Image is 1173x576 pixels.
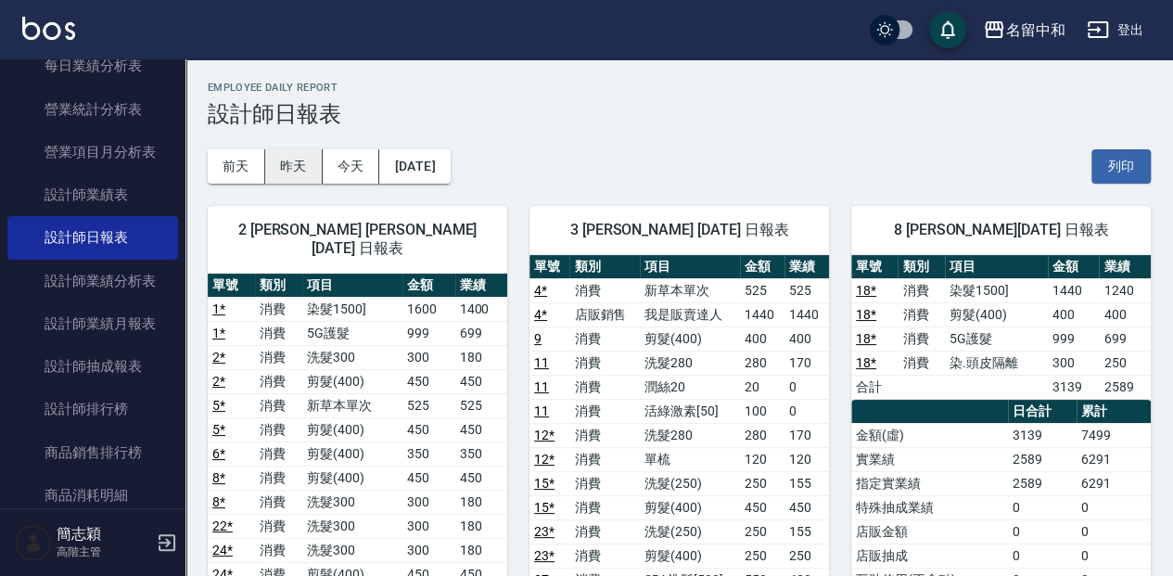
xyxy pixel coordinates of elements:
td: 250 [740,544,784,568]
td: 180 [455,538,508,562]
a: 商品消耗明細 [7,474,178,517]
td: 0 [784,399,829,423]
td: 店販銷售 [569,302,639,326]
button: 登出 [1079,13,1151,47]
a: 11 [534,379,549,394]
td: 250 [784,544,829,568]
td: 潤絲20 [640,375,740,399]
td: 3139 [1008,423,1077,447]
td: 0 [1077,544,1151,568]
td: 170 [784,351,829,375]
td: 7499 [1077,423,1151,447]
td: 1400 [455,297,508,321]
td: 2589 [1008,471,1077,495]
span: 3 [PERSON_NAME] [DATE] 日報表 [552,221,807,239]
td: 1440 [740,302,784,326]
td: 280 [740,423,784,447]
td: 活綠激素[50] [640,399,740,423]
td: 消費 [255,442,302,466]
h5: 簡志穎 [57,525,151,544]
td: 699 [455,321,508,345]
td: 染.頭皮隔離 [945,351,1048,375]
th: 單號 [208,274,255,298]
td: 消費 [569,519,639,544]
th: 類別 [898,255,944,279]
td: 155 [784,519,829,544]
span: 2 [PERSON_NAME] [PERSON_NAME][DATE] 日報表 [230,221,485,258]
td: 消費 [255,538,302,562]
th: 業績 [784,255,829,279]
td: 350 [402,442,454,466]
td: 染髮1500] [302,297,402,321]
td: 消費 [569,375,639,399]
td: 2589 [1008,447,1077,471]
a: 11 [534,355,549,370]
a: 設計師業績分析表 [7,260,178,302]
td: 250 [1099,351,1151,375]
td: 300 [402,538,454,562]
td: 消費 [569,495,639,519]
td: 450 [455,466,508,490]
td: 消費 [898,326,944,351]
td: 300 [1048,351,1100,375]
table: a dense table [851,255,1151,400]
td: 5G護髮 [302,321,402,345]
td: 450 [402,466,454,490]
td: 指定實業績 [851,471,1008,495]
th: 日合計 [1008,400,1077,424]
td: 洗髮280 [640,423,740,447]
td: 525 [455,393,508,417]
a: 設計師排行榜 [7,388,178,430]
td: 300 [402,514,454,538]
td: 5G護髮 [945,326,1048,351]
td: 洗髮300 [302,514,402,538]
a: 11 [534,403,549,418]
td: 400 [740,326,784,351]
td: 單梳 [640,447,740,471]
th: 類別 [569,255,639,279]
button: 名留中和 [975,11,1072,49]
th: 類別 [255,274,302,298]
th: 金額 [402,274,454,298]
td: 250 [740,471,784,495]
td: 300 [402,490,454,514]
td: 染髮1500] [945,278,1048,302]
td: 450 [402,417,454,442]
h3: 設計師日報表 [208,101,1151,127]
td: 消費 [255,393,302,417]
td: 525 [740,278,784,302]
td: 洗髮300 [302,538,402,562]
td: 新草本單次 [640,278,740,302]
th: 項目 [945,255,1048,279]
td: 1600 [402,297,454,321]
td: 消費 [255,490,302,514]
td: 消費 [898,302,944,326]
td: 剪髮(400) [640,326,740,351]
td: 消費 [255,466,302,490]
th: 金額 [740,255,784,279]
a: 9 [534,331,542,346]
th: 金額 [1048,255,1100,279]
td: 450 [455,369,508,393]
td: 消費 [569,423,639,447]
td: 1240 [1099,278,1151,302]
td: 洗髮300 [302,345,402,369]
td: 450 [740,495,784,519]
td: 消費 [255,345,302,369]
td: 20 [740,375,784,399]
td: 0 [1077,495,1151,519]
td: 180 [455,490,508,514]
td: 剪髮(400) [945,302,1048,326]
td: 120 [784,447,829,471]
td: 消費 [255,321,302,345]
button: 前天 [208,149,265,184]
td: 洗髮280 [640,351,740,375]
td: 250 [740,519,784,544]
td: 我是販賣達人 [640,302,740,326]
td: 400 [784,326,829,351]
td: 新草本單次 [302,393,402,417]
td: 實業績 [851,447,1008,471]
h2: Employee Daily Report [208,82,1151,94]
td: 剪髮(400) [302,369,402,393]
td: 450 [784,495,829,519]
